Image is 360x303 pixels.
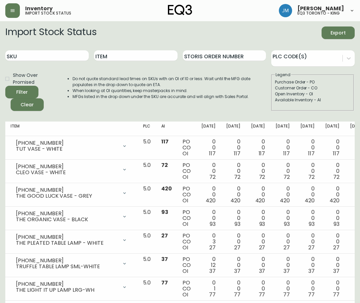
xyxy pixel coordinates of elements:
div: Open Inventory - OI [275,91,350,97]
span: 37 [161,255,168,263]
span: 420 [206,197,216,204]
span: 93 [284,220,290,228]
div: 0 0 [300,186,315,204]
span: 420 [255,197,265,204]
span: 77 [308,291,315,298]
div: PO CO [182,209,191,227]
span: OI [182,244,188,251]
div: [PHONE_NUMBER] [16,140,118,146]
div: 0 0 [226,186,240,204]
span: 77 [209,291,216,298]
div: [PHONE_NUMBER] [16,281,118,287]
div: 0 0 [276,209,290,227]
span: 72 [209,173,216,181]
th: [DATE] [270,122,295,136]
span: Show Over Promised [13,72,54,86]
li: Do not quote standard lead times on SKUs with an OI of 10 or less. Wait until the MFG date popula... [73,76,271,88]
div: 0 0 [276,280,290,298]
div: [PHONE_NUMBER]CLEO VASE - WHITE [11,162,132,177]
div: 0 0 [201,209,216,227]
div: 0 0 [325,256,339,274]
span: 93 [210,220,216,228]
div: 0 0 [325,233,339,251]
div: 0 0 [276,186,290,204]
div: [PHONE_NUMBER] [16,187,118,193]
div: 0 0 [251,162,265,180]
span: 37 [234,267,240,275]
span: 93 [259,220,265,228]
span: 93 [234,220,240,228]
div: TUT VASE - WHITE [16,146,118,152]
div: Available Inventory - AI [275,97,350,103]
h5: import stock status [25,11,71,15]
div: [PHONE_NUMBER]TUT VASE - WHITE [11,139,132,153]
div: 0 0 [300,209,315,227]
span: 27 [308,244,315,251]
span: 77 [283,291,290,298]
div: TRUFFLE TABLE LAMP SML-WHITE [16,264,118,270]
div: 0 0 [300,139,315,157]
span: 93 [309,220,315,228]
span: 27 [259,244,265,251]
span: 77 [333,291,339,298]
th: [DATE] [295,122,320,136]
div: 0 12 [201,256,216,274]
span: [PERSON_NAME] [297,6,344,11]
button: Filter [5,86,38,98]
div: 0 0 [276,256,290,274]
div: [PHONE_NUMBER]THE PLEATED TABLE LAMP - WHITE [11,233,132,247]
span: 72 [283,173,290,181]
td: 5.0 [138,183,156,207]
div: 0 0 [300,162,315,180]
img: logo [168,5,192,15]
div: 0 0 [325,280,339,298]
span: 420 [280,197,290,204]
div: [PHONE_NUMBER] [16,258,118,264]
div: 0 0 [325,186,339,204]
li: When looking at OI quantities, keep masterpacks in mind. [73,88,271,94]
div: 0 0 [251,209,265,227]
span: Clear [16,101,38,109]
div: 0 0 [325,209,339,227]
span: 72 [259,173,265,181]
span: 37 [308,267,315,275]
div: THE LIGHT IT UP LAMP LRG-WH [16,287,118,293]
th: PLC [138,122,156,136]
span: 117 [161,138,169,145]
div: [PHONE_NUMBER] [16,234,118,240]
span: OI [182,291,188,298]
div: PO CO [182,280,191,298]
span: OI [182,220,188,228]
div: 0 0 [226,139,240,157]
span: 37 [209,267,216,275]
div: PO CO [182,139,191,157]
td: 5.0 [138,207,156,230]
div: [PHONE_NUMBER]THE LIGHT IT UP LAMP LRG-WH [11,280,132,294]
span: 117 [283,150,290,157]
div: PO CO [182,233,191,251]
div: [PHONE_NUMBER] [16,211,118,217]
div: 0 0 [325,162,339,180]
span: 93 [161,208,168,216]
h5: eq3 toronto - king [297,11,340,15]
div: 0 0 [276,139,290,157]
span: 117 [234,150,240,157]
td: 5.0 [138,160,156,183]
button: Export [322,26,355,39]
div: CLEO VASE - WHITE [16,170,118,176]
div: 0 0 [276,233,290,251]
div: THE GOOD LUCK VASE - GREY [16,193,118,199]
span: OI [182,150,188,157]
div: 0 0 [226,162,240,180]
span: 93 [334,220,339,228]
div: THE PLEATED TABLE LAMP - WHITE [16,240,118,246]
span: 72 [308,173,315,181]
span: 27 [209,244,216,251]
th: [DATE] [221,122,246,136]
div: 0 0 [251,233,265,251]
div: [PHONE_NUMBER]THE ORGANIC VASE - BLACK [11,209,132,224]
span: 27 [333,244,339,251]
td: 5.0 [138,136,156,160]
legend: Legend [275,72,291,78]
span: 27 [283,244,290,251]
